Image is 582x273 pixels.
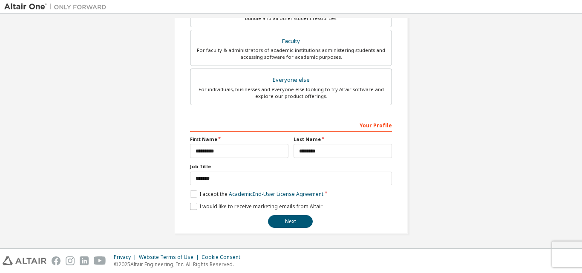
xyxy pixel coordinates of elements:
[3,256,46,265] img: altair_logo.svg
[139,254,202,261] div: Website Terms of Use
[94,256,106,265] img: youtube.svg
[52,256,61,265] img: facebook.svg
[294,136,392,143] label: Last Name
[190,118,392,132] div: Your Profile
[190,203,323,210] label: I would like to receive marketing emails from Altair
[190,163,392,170] label: Job Title
[196,35,386,47] div: Faculty
[196,86,386,100] div: For individuals, businesses and everyone else looking to try Altair software and explore our prod...
[229,190,323,198] a: Academic End-User License Agreement
[114,261,245,268] p: © 2025 Altair Engineering, Inc. All Rights Reserved.
[66,256,75,265] img: instagram.svg
[4,3,111,11] img: Altair One
[196,74,386,86] div: Everyone else
[190,136,288,143] label: First Name
[268,215,313,228] button: Next
[190,190,323,198] label: I accept the
[196,47,386,60] div: For faculty & administrators of academic institutions administering students and accessing softwa...
[114,254,139,261] div: Privacy
[80,256,89,265] img: linkedin.svg
[202,254,245,261] div: Cookie Consent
